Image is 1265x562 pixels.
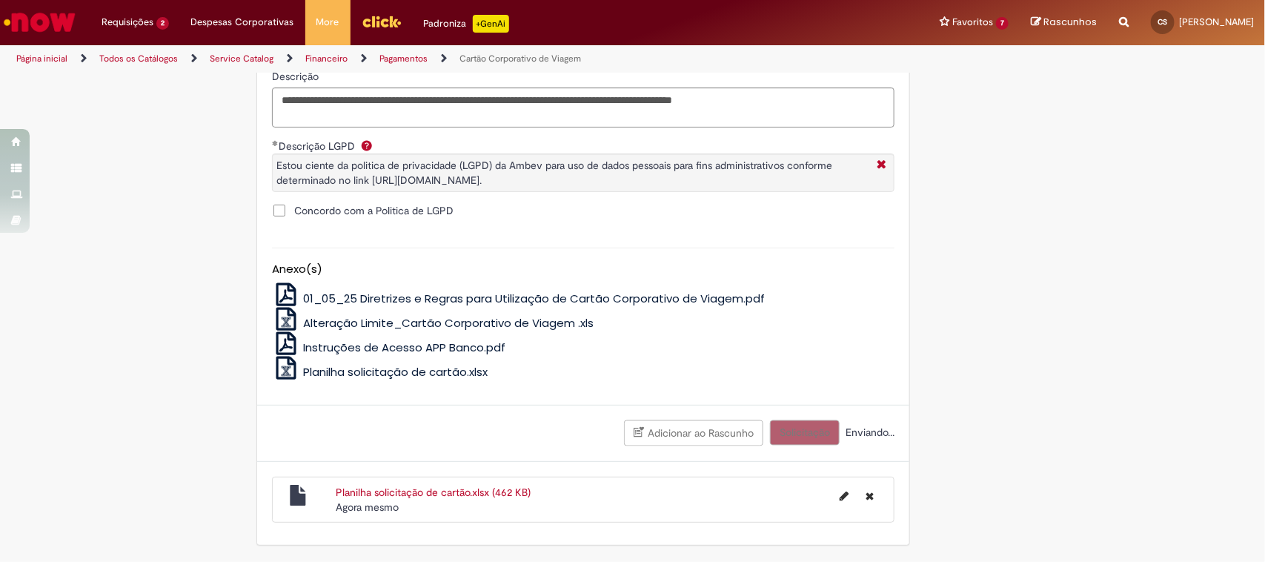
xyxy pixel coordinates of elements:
span: CS [1158,17,1168,27]
ul: Trilhas de página [11,45,832,73]
span: Instruções de Acesso APP Banco.pdf [303,340,505,355]
span: Requisições [102,15,153,30]
span: Despesas Corporativas [191,15,294,30]
a: Service Catalog [210,53,273,65]
p: +GenAi [473,15,509,33]
textarea: Descrição [272,87,894,128]
span: [PERSON_NAME] [1179,16,1254,28]
button: Editar nome de arquivo Planilha solicitação de cartão.xlsx [831,485,857,509]
span: Alteração Limite_Cartão Corporativo de Viagem .xls [303,315,594,331]
button: Excluir Planilha solicitação de cartão.xlsx [857,485,883,509]
span: 2 [156,17,169,30]
time: 28/08/2025 17:10:56 [336,500,399,514]
a: Planilha solicitação de cartão.xlsx [272,364,488,380]
a: Instruções de Acesso APP Banco.pdf [272,340,505,355]
a: Alteração Limite_Cartão Corporativo de Viagem .xls [272,315,594,331]
span: More [316,15,339,30]
a: Financeiro [305,53,348,65]
span: Favoritos [952,15,993,30]
a: 01_05_25 Diretrizes e Regras para Utilização de Cartão Corporativo de Viagem.pdf [272,291,765,306]
span: Rascunhos [1043,15,1097,29]
span: Ajuda para Descrição LGPD [358,139,376,151]
span: Descrição LGPD [279,139,358,153]
span: Planilha solicitação de cartão.xlsx [303,364,488,380]
a: Planilha solicitação de cartão.xlsx (462 KB) [336,486,531,499]
img: ServiceNow [1,7,78,37]
h5: Anexo(s) [272,263,894,276]
a: Todos os Catálogos [99,53,178,65]
span: 7 [996,17,1009,30]
i: Fechar Mais Informações Por question_descricao_lgpd [873,158,890,173]
a: Rascunhos [1031,16,1097,30]
span: Concordo com a Politica de LGPD [294,203,454,218]
div: Padroniza [424,15,509,33]
span: Enviando... [843,426,894,439]
a: Pagamentos [379,53,428,65]
span: 01_05_25 Diretrizes e Regras para Utilização de Cartão Corporativo de Viagem.pdf [303,291,765,306]
span: Estou ciente da politica de privacidade (LGPD) da Ambev para uso de dados pessoais para fins admi... [276,159,832,187]
a: Página inicial [16,53,67,65]
span: Agora mesmo [336,500,399,514]
a: Cartão Corporativo de Viagem [459,53,581,65]
img: click_logo_yellow_360x200.png [362,10,402,33]
span: Obrigatório Preenchido [272,140,279,146]
span: Descrição [272,70,322,83]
